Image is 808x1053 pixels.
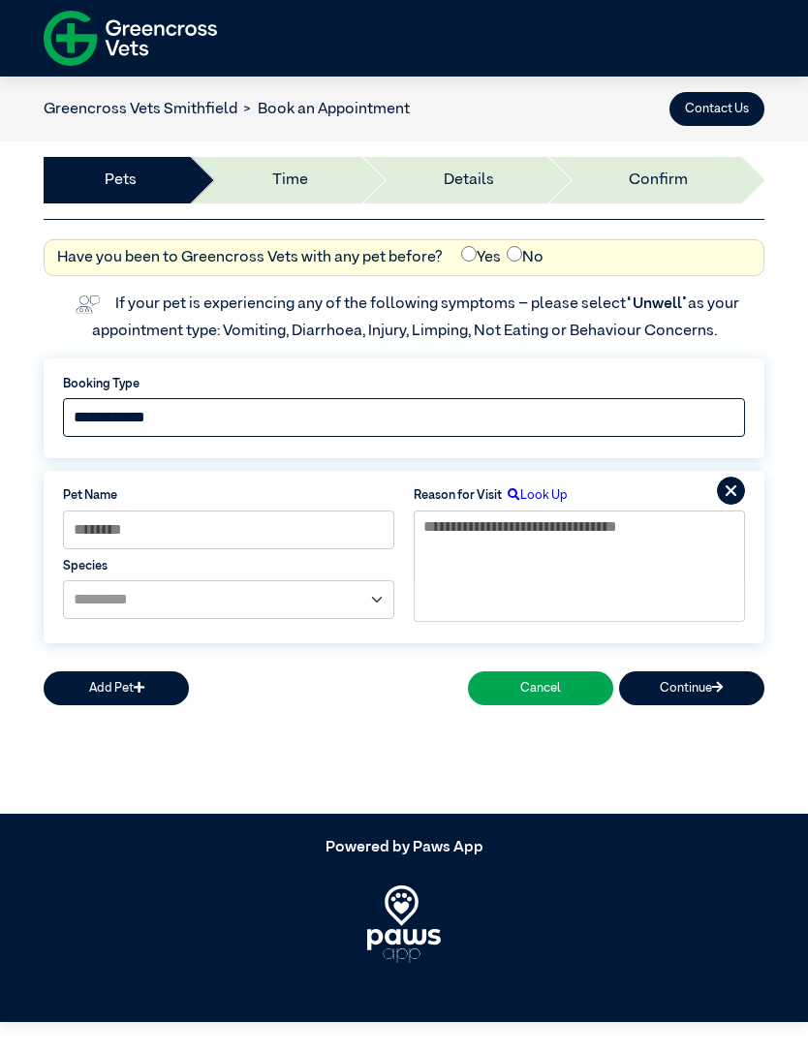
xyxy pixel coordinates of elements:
[507,246,522,262] input: No
[44,98,410,121] nav: breadcrumb
[63,375,745,393] label: Booking Type
[63,486,394,505] label: Pet Name
[44,102,237,117] a: Greencross Vets Smithfield
[619,671,764,705] button: Continue
[44,5,217,72] img: f-logo
[669,92,764,126] button: Contact Us
[237,98,410,121] li: Book an Appointment
[414,486,502,505] label: Reason for Visit
[63,557,394,575] label: Species
[92,296,742,339] label: If your pet is experiencing any of the following symptoms – please select as your appointment typ...
[57,246,443,269] label: Have you been to Greencross Vets with any pet before?
[468,671,613,705] button: Cancel
[502,486,568,505] label: Look Up
[461,246,477,262] input: Yes
[105,169,137,192] a: Pets
[626,296,688,312] span: “Unwell”
[69,289,106,320] img: vet
[507,246,544,269] label: No
[461,246,501,269] label: Yes
[44,671,189,705] button: Add Pet
[44,839,764,857] h5: Powered by Paws App
[367,885,442,963] img: PawsApp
